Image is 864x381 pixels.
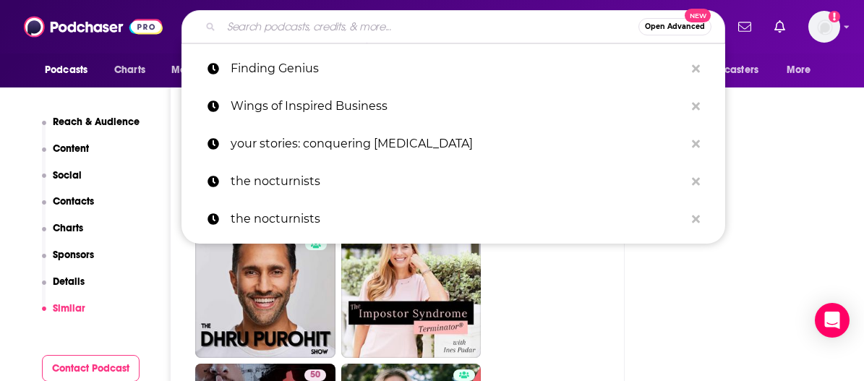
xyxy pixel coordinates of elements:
[181,200,725,238] a: the nocturnists
[231,163,685,200] p: the nocturnists
[645,23,705,30] span: Open Advanced
[181,87,725,125] a: Wings of Inspired Business
[808,11,840,43] img: User Profile
[42,195,95,222] button: Contacts
[53,249,94,261] p: Sponsors
[53,169,82,181] p: Social
[181,50,725,87] a: Finding Genius
[42,275,85,302] button: Details
[181,10,725,43] div: Search podcasts, credits, & more...
[769,14,791,39] a: Show notifications dropdown
[231,50,685,87] p: Finding Genius
[53,142,89,155] p: Content
[181,125,725,163] a: your stories: conquering [MEDICAL_DATA]
[161,56,241,84] button: open menu
[53,195,94,207] p: Contacts
[341,218,482,358] a: 40
[42,169,82,196] button: Social
[732,14,757,39] a: Show notifications dropdown
[45,60,87,80] span: Podcasts
[53,116,140,128] p: Reach & Audience
[638,18,711,35] button: Open AdvancedNew
[114,60,145,80] span: Charts
[53,275,85,288] p: Details
[815,303,850,338] div: Open Intercom Messenger
[231,125,685,163] p: your stories: conquering cancer
[105,56,154,84] a: Charts
[808,11,840,43] span: Logged in as KTMSseat4
[808,11,840,43] button: Show profile menu
[787,60,811,80] span: More
[42,116,140,142] button: Reach & Audience
[42,249,95,275] button: Sponsors
[35,56,106,84] button: open menu
[181,163,725,200] a: the nocturnists
[42,302,86,329] button: Similar
[53,222,83,234] p: Charts
[680,56,779,84] button: open menu
[42,222,84,249] button: Charts
[171,60,223,80] span: Monitoring
[777,56,829,84] button: open menu
[231,200,685,238] p: the nocturnists
[24,13,163,40] img: Podchaser - Follow, Share and Rate Podcasts
[685,9,711,22] span: New
[53,302,85,314] p: Similar
[304,369,326,381] a: 50
[221,15,638,38] input: Search podcasts, credits, & more...
[829,11,840,22] svg: Add a profile image
[42,142,90,169] button: Content
[231,87,685,125] p: Wings of Inspired Business
[195,218,335,358] a: 74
